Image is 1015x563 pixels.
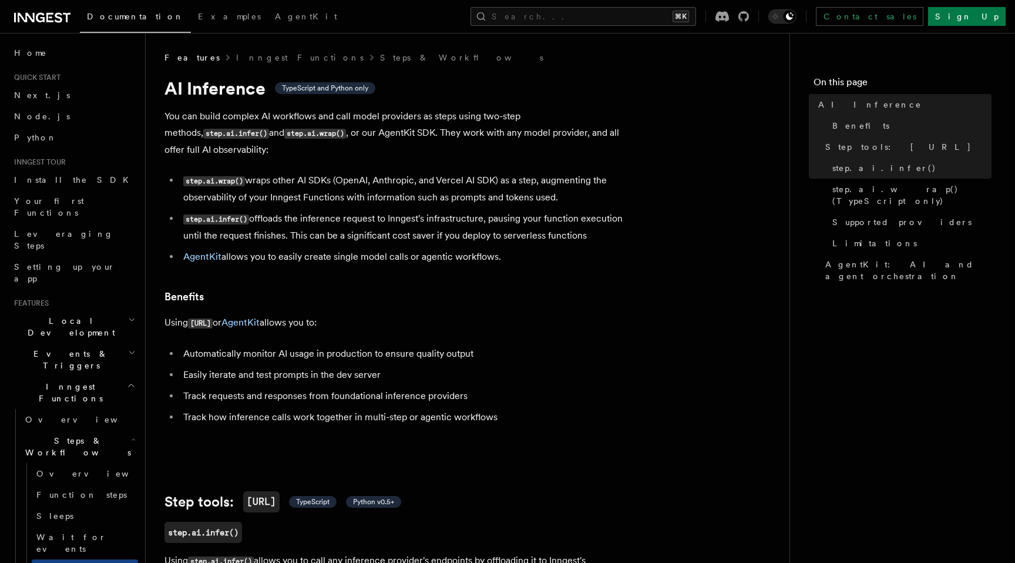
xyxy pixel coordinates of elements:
[9,348,128,371] span: Events & Triggers
[221,317,260,328] a: AgentKit
[353,497,394,507] span: Python v0.5+
[180,367,634,383] li: Easily iterate and test prompts in the dev server
[14,175,136,185] span: Install the SDK
[825,141,972,153] span: Step tools: [URL]
[284,129,346,139] code: step.ai.wrap()
[87,12,184,21] span: Documentation
[9,381,127,404] span: Inngest Functions
[768,9,796,24] button: Toggle dark mode
[188,319,213,329] code: [URL]
[25,415,146,424] span: Overview
[14,262,115,283] span: Setting up your app
[814,75,992,94] h4: On this page
[821,136,992,157] a: Step tools: [URL]
[821,254,992,287] a: AgentKit: AI and agent orchestration
[832,237,917,249] span: Limitations
[673,11,689,22] kbd: ⌘K
[828,157,992,179] a: step.ai.infer()
[14,112,70,121] span: Node.js
[164,78,634,99] h1: AI Inference
[236,52,364,63] a: Inngest Functions
[14,47,47,59] span: Home
[164,491,401,512] a: Step tools:[URL] TypeScript Python v0.5+
[164,314,634,331] p: Using or allows you to:
[14,91,70,100] span: Next.js
[832,216,972,228] span: Supported providers
[183,176,245,186] code: step.ai.wrap()
[9,310,138,343] button: Local Development
[183,215,249,224] code: step.ai.infer()
[268,4,344,32] a: AgentKit
[14,196,84,217] span: Your first Functions
[9,85,138,106] a: Next.js
[825,259,992,282] span: AgentKit: AI and agent orchestration
[9,376,138,409] button: Inngest Functions
[816,7,923,26] a: Contact sales
[164,52,220,63] span: Features
[9,169,138,190] a: Install the SDK
[32,484,138,505] a: Function steps
[818,99,922,110] span: AI Inference
[32,505,138,527] a: Sleeps
[9,343,138,376] button: Events & Triggers
[9,299,49,308] span: Features
[164,522,242,543] a: step.ai.infer()
[9,315,128,339] span: Local Development
[21,435,131,458] span: Steps & Workflows
[9,157,66,167] span: Inngest tour
[80,4,191,33] a: Documentation
[180,210,634,244] li: offloads the inference request to Inngest's infrastructure, pausing your function execution until...
[470,7,696,26] button: Search...⌘K
[828,115,992,136] a: Benefits
[180,172,634,206] li: wraps other AI SDKs (OpenAI, Anthropic, and Vercel AI SDK) as a step, augmenting the observabilit...
[9,73,61,82] span: Quick start
[180,249,634,265] li: allows you to easily create single model calls or agentic workflows.
[14,133,57,142] span: Python
[191,4,268,32] a: Examples
[828,179,992,212] a: step.ai.wrap() (TypeScript only)
[9,190,138,223] a: Your first Functions
[275,12,337,21] span: AgentKit
[832,183,992,207] span: step.ai.wrap() (TypeScript only)
[36,511,73,521] span: Sleeps
[180,409,634,425] li: Track how inference calls work together in multi-step or agentic workflows
[180,388,634,404] li: Track requests and responses from foundational inference providers
[164,289,204,305] a: Benefits
[9,223,138,256] a: Leveraging Steps
[380,52,543,63] a: Steps & Workflows
[21,409,138,430] a: Overview
[9,256,138,289] a: Setting up your app
[183,251,221,262] a: AgentKit
[32,463,138,484] a: Overview
[243,491,280,512] code: [URL]
[164,108,634,158] p: You can build complex AI workflows and call model providers as steps using two-step methods, and ...
[180,346,634,362] li: Automatically monitor AI usage in production to ensure quality output
[9,42,138,63] a: Home
[198,12,261,21] span: Examples
[36,532,106,554] span: Wait for events
[282,83,368,93] span: TypeScript and Python only
[828,212,992,233] a: Supported providers
[32,527,138,559] a: Wait for events
[814,94,992,115] a: AI Inference
[828,233,992,254] a: Limitations
[14,229,113,250] span: Leveraging Steps
[832,120,889,132] span: Benefits
[928,7,1006,26] a: Sign Up
[9,127,138,148] a: Python
[21,430,138,463] button: Steps & Workflows
[832,162,936,174] span: step.ai.infer()
[36,469,157,478] span: Overview
[296,497,330,507] span: TypeScript
[203,129,269,139] code: step.ai.infer()
[36,490,127,500] span: Function steps
[9,106,138,127] a: Node.js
